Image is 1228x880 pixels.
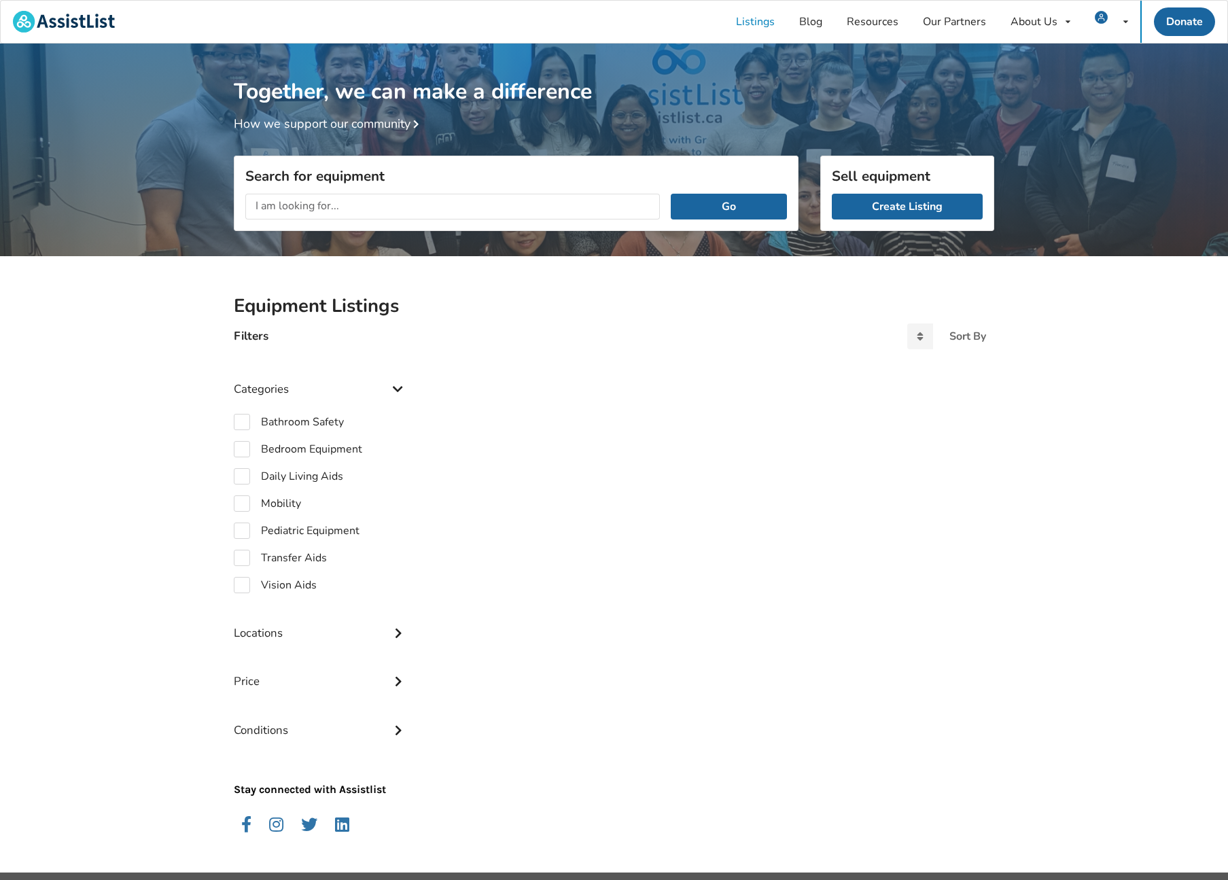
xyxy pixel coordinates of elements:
[245,167,787,185] h3: Search for equipment
[234,328,268,344] h4: Filters
[1011,16,1057,27] div: About Us
[234,468,343,485] label: Daily Living Aids
[13,11,115,33] img: assistlist-logo
[234,116,424,132] a: How we support our community
[234,495,301,512] label: Mobility
[234,43,994,105] h1: Together, we can make a difference
[832,194,983,219] a: Create Listing
[835,1,911,43] a: Resources
[234,744,408,798] p: Stay connected with Assistlist
[724,1,787,43] a: Listings
[234,577,317,593] label: Vision Aids
[234,599,408,647] div: Locations
[911,1,998,43] a: Our Partners
[234,550,327,566] label: Transfer Aids
[832,167,983,185] h3: Sell equipment
[787,1,835,43] a: Blog
[234,441,362,457] label: Bedroom Equipment
[949,331,986,342] div: Sort By
[245,194,660,219] input: I am looking for...
[234,294,994,318] h2: Equipment Listings
[234,647,408,695] div: Price
[1095,11,1108,24] img: user icon
[671,194,787,219] button: Go
[234,523,359,539] label: Pediatric Equipment
[234,696,408,744] div: Conditions
[1154,7,1215,36] a: Donate
[234,414,344,430] label: Bathroom Safety
[234,355,408,403] div: Categories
